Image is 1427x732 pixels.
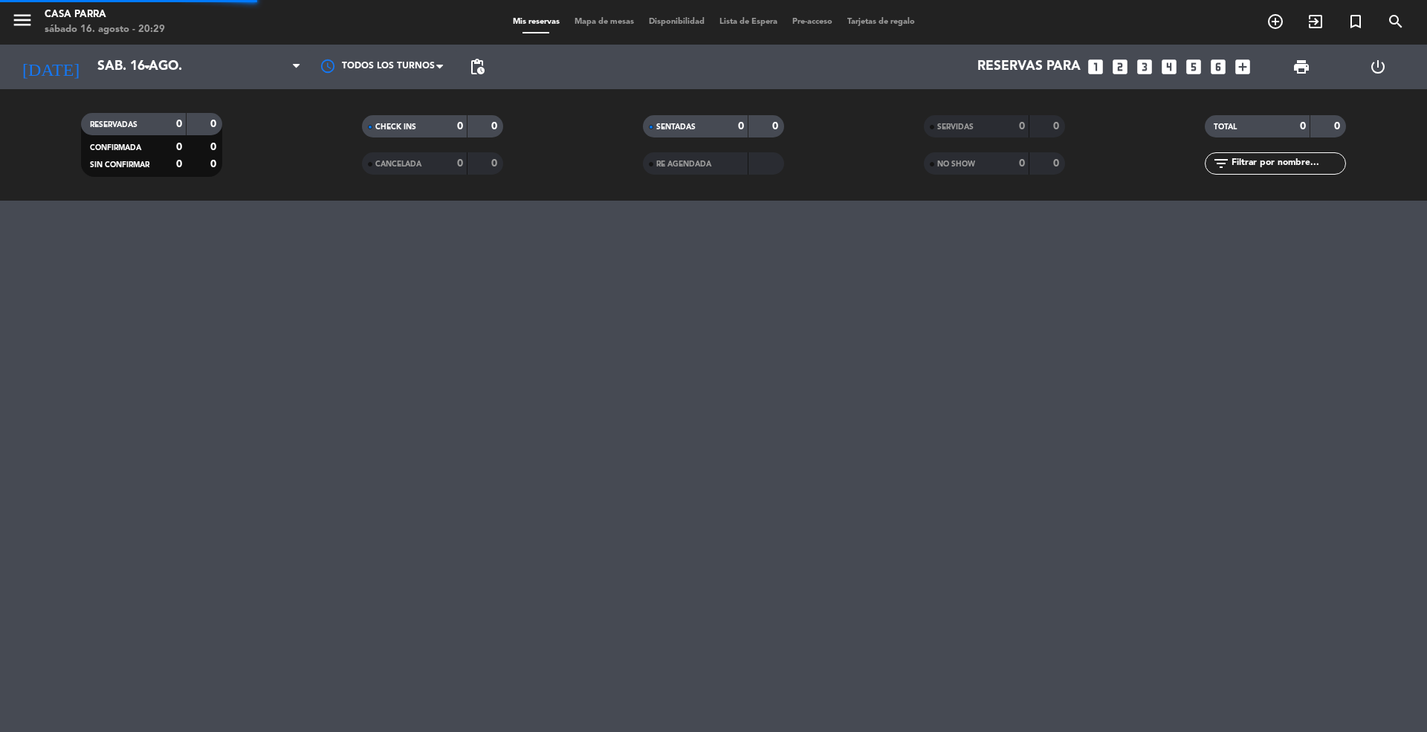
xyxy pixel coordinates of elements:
i: search [1387,13,1405,30]
strong: 0 [738,121,744,132]
i: looks_6 [1208,57,1228,77]
i: arrow_drop_down [138,58,156,76]
i: power_settings_new [1369,58,1387,76]
strong: 0 [1053,121,1062,132]
div: LOG OUT [1339,45,1416,89]
i: looks_5 [1184,57,1203,77]
i: looks_two [1110,57,1130,77]
strong: 0 [491,158,500,169]
span: pending_actions [468,58,486,76]
div: Casa Parra [45,7,165,22]
strong: 0 [1300,121,1306,132]
span: Lista de Espera [712,18,785,26]
span: print [1292,58,1310,76]
strong: 0 [1019,121,1025,132]
i: filter_list [1212,155,1230,172]
span: SIN CONFIRMAR [90,161,149,169]
span: Mis reservas [505,18,567,26]
i: turned_in_not [1347,13,1365,30]
input: Filtrar por nombre... [1230,155,1345,172]
span: CONFIRMADA [90,144,141,152]
span: Mapa de mesas [567,18,641,26]
strong: 0 [457,121,463,132]
span: RESERVADAS [90,121,137,129]
strong: 0 [1053,158,1062,169]
span: Pre-acceso [785,18,840,26]
span: SENTADAS [656,123,696,131]
span: CHECK INS [375,123,416,131]
i: add_circle_outline [1266,13,1284,30]
i: menu [11,9,33,31]
i: looks_3 [1135,57,1154,77]
button: menu [11,9,33,36]
i: looks_one [1086,57,1105,77]
i: exit_to_app [1307,13,1324,30]
span: NO SHOW [937,161,975,168]
strong: 0 [176,142,182,152]
i: [DATE] [11,51,90,83]
span: Reservas para [977,59,1081,74]
strong: 0 [457,158,463,169]
span: CANCELADA [375,161,421,168]
strong: 0 [176,159,182,169]
i: add_box [1233,57,1252,77]
strong: 0 [772,121,781,132]
strong: 0 [210,159,219,169]
i: looks_4 [1159,57,1179,77]
strong: 0 [210,119,219,129]
span: Disponibilidad [641,18,712,26]
span: SERVIDAS [937,123,974,131]
strong: 0 [491,121,500,132]
div: sábado 16. agosto - 20:29 [45,22,165,37]
span: TOTAL [1214,123,1237,131]
strong: 0 [176,119,182,129]
strong: 0 [1334,121,1343,132]
strong: 0 [1019,158,1025,169]
strong: 0 [210,142,219,152]
span: Tarjetas de regalo [840,18,922,26]
span: RE AGENDADA [656,161,711,168]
